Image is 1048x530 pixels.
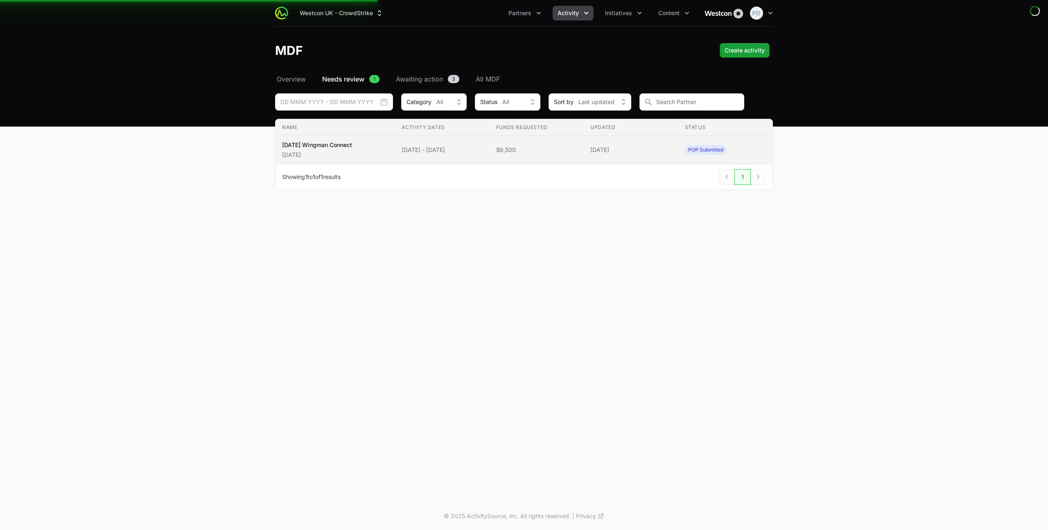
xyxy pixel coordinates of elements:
[322,74,364,84] span: Needs review
[444,512,571,520] p: © 2025 ActivitySource, inc. All rights reserved.
[401,93,467,111] div: Activity Type filter
[295,6,388,20] button: Westcon UK - CrowdStrike
[720,43,770,58] button: Create activity
[504,6,546,20] button: Partners
[275,74,773,84] nav: MDF navigation
[448,75,459,83] span: 3
[474,74,501,84] a: All MDF
[275,93,393,111] div: Date range picker
[369,75,379,83] span: 1
[275,43,303,58] h1: MDF
[490,119,584,136] th: Funds Requested
[496,146,577,154] span: $6,500
[275,7,288,20] img: ActivitySource
[402,146,483,154] span: [DATE] - [DATE]
[605,9,632,17] span: Initiatives
[504,6,546,20] div: Partners menu
[720,43,770,58] div: Primary actions
[396,74,443,84] span: Awaiting action
[553,6,594,20] div: Activity menu
[600,6,647,20] div: Initiatives menu
[750,7,763,20] img: Payam Dinarvand
[554,98,574,106] span: Sort by
[305,173,307,180] span: 1
[549,93,631,111] button: Sort byLast updated
[321,74,381,84] a: Needs review1
[275,93,773,190] section: MDF Filters
[282,173,341,181] p: Showing to of results
[725,45,765,55] span: Create activity
[578,98,614,106] span: Last updated
[678,119,772,136] th: Status
[282,141,352,149] p: [DATE] Wingman Connect
[275,74,307,84] a: Overview
[600,6,647,20] button: Initiatives
[553,6,594,20] button: Activity
[639,93,744,111] input: Search Partner
[277,74,306,84] span: Overview
[313,173,315,180] span: 1
[282,151,352,159] p: [DATE]
[685,145,727,155] span: Activity Status
[584,119,678,136] th: Updated
[653,6,694,20] div: Content menu
[653,6,694,20] button: Content
[590,146,671,154] span: [DATE]
[394,74,461,84] a: Awaiting action3
[480,98,497,106] span: Status
[549,93,631,111] div: Sort by filter
[475,93,540,111] button: StatusAll
[734,169,751,185] span: 1
[407,98,431,106] span: Category
[395,119,489,136] th: Activity Dates
[576,512,604,520] a: Privacy
[295,6,388,20] div: Supplier switch menu
[275,93,393,111] input: DD MMM YYYY - DD MMM YYYY
[502,98,509,106] span: All
[276,119,395,136] th: Name
[401,93,467,111] button: CategoryAll
[572,512,574,520] span: |
[475,93,540,111] div: Activity Status filter
[288,6,694,20] div: Main navigation
[476,74,500,84] span: All MDF
[436,98,443,106] span: All
[558,9,579,17] span: Activity
[321,173,323,180] span: 1
[508,9,531,17] span: Partners
[704,5,743,21] img: Westcon UK
[658,9,680,17] span: Content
